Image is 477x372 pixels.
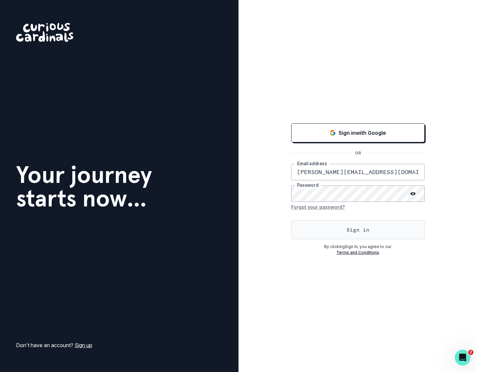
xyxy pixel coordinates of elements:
a: Sign up [75,342,92,348]
p: Don't have an account? [16,341,92,349]
p: OR [351,150,365,156]
button: Sign in [291,220,425,239]
iframe: Intercom live chat [455,350,470,365]
h1: Your journey starts now... [16,163,152,210]
a: Terms and Conditions [336,250,379,255]
p: Sign in with Google [339,129,386,137]
button: Forgot your password? [291,202,345,212]
span: 2 [468,350,473,355]
p: By clicking Sign In , you agree to our [291,244,425,250]
button: Sign in with Google (GSuite) [291,123,425,142]
img: Curious Cardinals Logo [16,23,73,42]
